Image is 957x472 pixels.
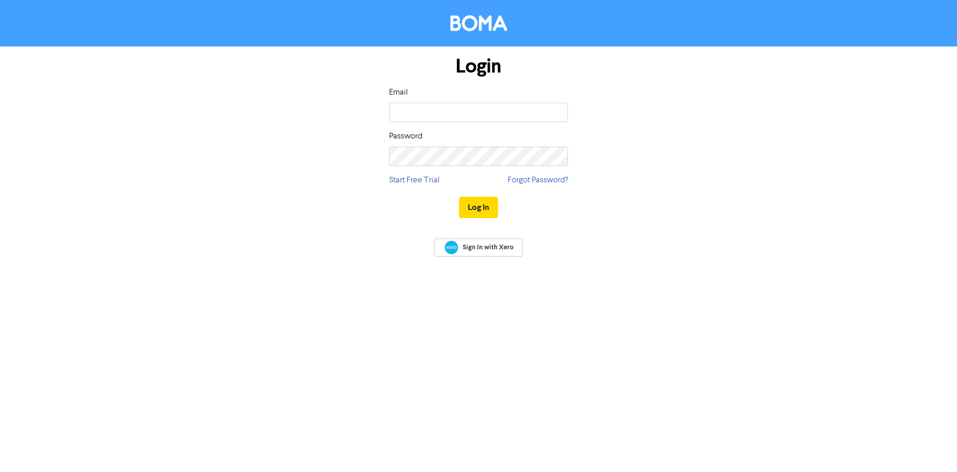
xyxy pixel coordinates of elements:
[389,86,408,99] label: Email
[450,15,507,31] img: BOMA Logo
[389,55,568,78] h1: Login
[463,243,514,252] span: Sign In with Xero
[389,130,422,143] label: Password
[435,239,522,256] a: Sign In with Xero
[459,197,498,218] button: Log In
[508,174,568,186] a: Forgot Password?
[389,174,440,186] a: Start Free Trial
[445,241,458,254] img: Xero logo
